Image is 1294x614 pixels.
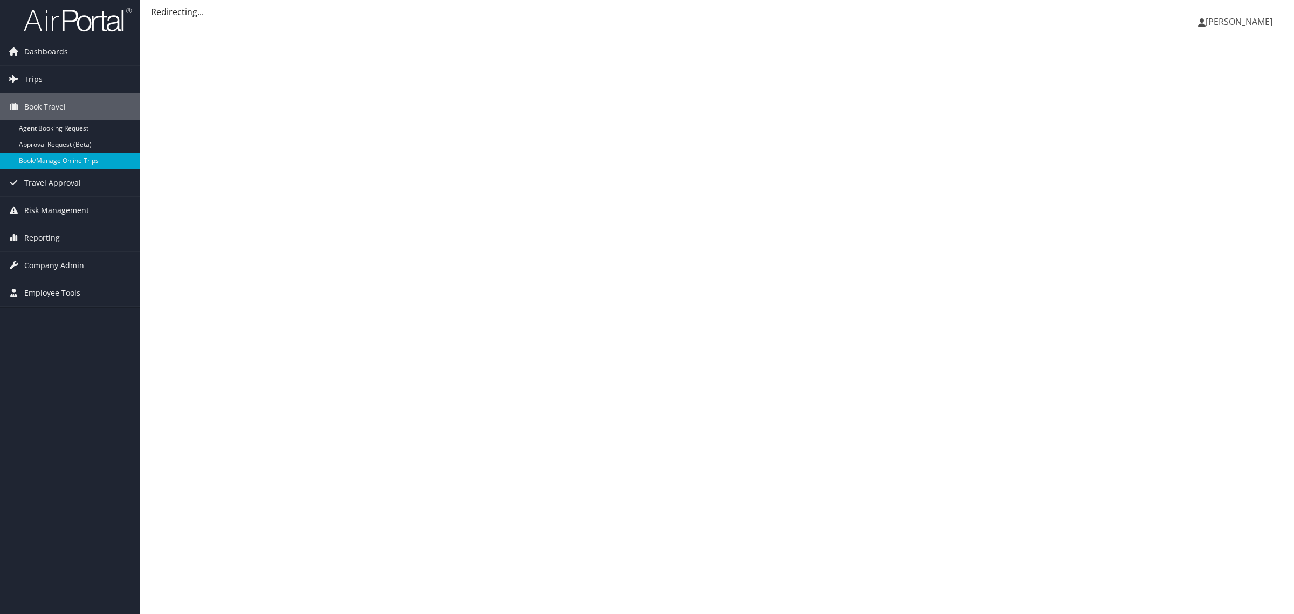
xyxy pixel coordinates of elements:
[24,169,81,196] span: Travel Approval
[24,197,89,224] span: Risk Management
[24,252,84,279] span: Company Admin
[24,7,132,32] img: airportal-logo.png
[1198,5,1283,38] a: [PERSON_NAME]
[1206,16,1272,28] span: [PERSON_NAME]
[24,224,60,251] span: Reporting
[151,5,1283,18] div: Redirecting...
[24,279,80,306] span: Employee Tools
[24,38,68,65] span: Dashboards
[24,66,43,93] span: Trips
[24,93,66,120] span: Book Travel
